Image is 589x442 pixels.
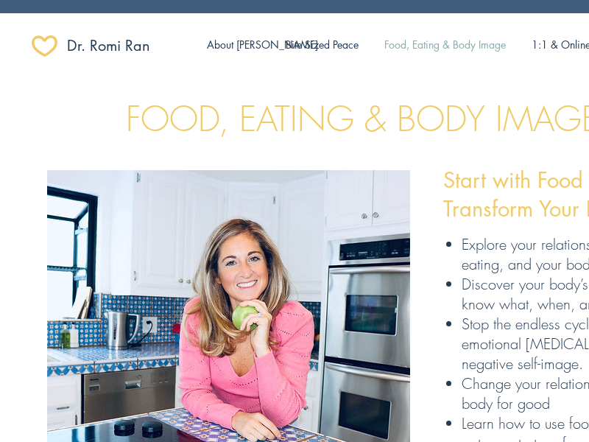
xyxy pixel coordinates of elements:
a: Food, Eating & Body Image [371,29,519,60]
span: ​Dr. Romi Ran [67,35,150,56]
a: Bite Sized Peace [272,29,371,60]
p: About [PERSON_NAME] [200,29,325,60]
p: Food, Eating & Body Image [377,29,513,60]
a: About [PERSON_NAME] [196,29,272,60]
a: ​Dr. Romi Ran [67,31,172,60]
p: Bite Sized Peace [278,29,366,60]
